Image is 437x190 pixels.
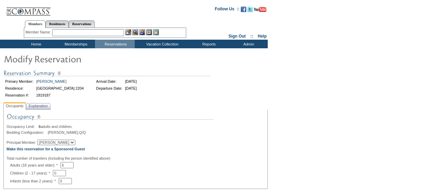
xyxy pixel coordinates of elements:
[7,112,214,124] img: Occupancy
[139,29,145,35] img: Impersonate
[247,9,253,13] a: Follow us on Twitter
[95,78,123,84] td: Arrival Date:
[4,78,35,84] td: Primary Member:
[7,156,265,160] div: Total number of travelers (including the person identified above)
[250,34,253,39] span: ::
[7,130,47,134] span: Bedding Configuration:
[35,85,85,91] td: [GEOGRAPHIC_DATA] 2204
[55,40,95,48] td: Memberships
[46,20,69,28] a: Residences
[16,40,55,48] td: Home
[7,147,85,151] a: Make this reservation for a Sponsored Guest
[48,130,86,134] span: [PERSON_NAME],Q/Q
[124,78,138,84] td: [DATE]
[135,40,188,48] td: Vacation Collection
[39,124,41,129] span: 6
[125,29,131,35] img: b_edit.gif
[7,140,36,144] span: Principal Member:
[241,9,246,13] a: Become our fan on Facebook
[6,2,51,16] img: Compass Home
[228,34,246,39] a: Sign Out
[10,163,60,167] span: Adults (18 years and older): *
[27,102,49,110] span: Explanation
[3,52,142,66] img: Modify Reservation
[258,34,267,39] a: Help
[4,92,35,98] td: Reservation #:
[153,29,159,35] img: b_calculator.gif
[4,102,25,110] span: Occupants
[10,171,53,175] span: Children (2 - 17 years): *
[36,79,67,83] a: [PERSON_NAME]
[3,69,211,78] img: Reservation Summary
[241,7,246,12] img: Become our fan on Facebook
[69,20,95,28] a: Reservations
[188,40,228,48] td: Reports
[247,7,253,12] img: Follow us on Twitter
[124,85,138,91] td: [DATE]
[254,7,266,12] img: Subscribe to our YouTube Channel
[146,29,152,35] img: Reservations
[25,20,46,28] a: Members
[7,124,265,129] div: adults and children.
[95,40,135,48] td: Reservations
[26,29,52,35] div: Member Name:
[35,92,85,98] td: 1819187
[132,29,138,35] img: View
[4,85,35,91] td: Residence:
[228,40,268,48] td: Admin
[215,6,239,14] td: Follow Us ::
[7,124,38,129] span: Occupancy Limit:
[254,9,266,13] a: Subscribe to our YouTube Channel
[10,179,59,183] span: Infants (less than 2 years): *
[95,85,123,91] td: Departure Date:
